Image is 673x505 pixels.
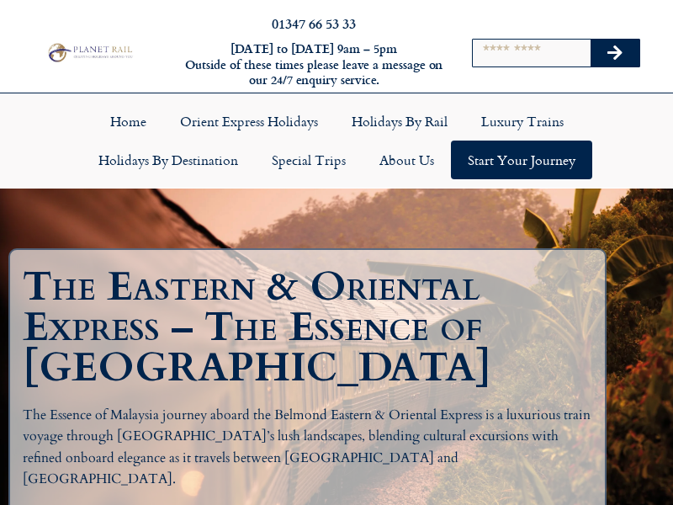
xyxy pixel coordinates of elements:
[163,102,335,141] a: Orient Express Holidays
[45,41,135,63] img: Planet Rail Train Holidays Logo
[272,13,356,33] a: 01347 66 53 33
[255,141,363,179] a: Special Trips
[23,405,592,491] p: The Essence of Malaysia journey aboard the Belmond Eastern & Oriental Express is a luxurious trai...
[183,41,444,88] h6: [DATE] to [DATE] 9am – 5pm Outside of these times please leave a message on our 24/7 enquiry serv...
[23,267,601,388] h1: The Eastern & Oriental Express – The Essence of [GEOGRAPHIC_DATA]
[93,102,163,141] a: Home
[464,102,580,141] a: Luxury Trains
[591,40,639,66] button: Search
[8,102,665,179] nav: Menu
[335,102,464,141] a: Holidays by Rail
[82,141,255,179] a: Holidays by Destination
[451,141,592,179] a: Start your Journey
[363,141,451,179] a: About Us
